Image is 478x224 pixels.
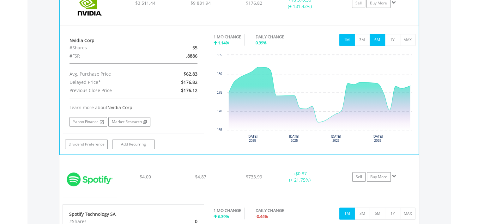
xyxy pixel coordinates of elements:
div: #Shares [65,44,156,52]
a: Sell [352,172,366,182]
span: 0.39% [256,40,267,46]
div: Nvidia Corp [70,37,198,44]
span: -0.44% [256,214,268,219]
div: Chart. Highcharts interactive chart. [214,52,415,147]
div: DAILY CHANGE [256,208,306,214]
a: Buy More [367,172,391,182]
img: EQU.US.SPOT.png [63,163,117,197]
div: Avg. Purchase Price [65,70,156,78]
text: 180 [217,72,222,76]
span: $4.00 [139,174,151,180]
div: #FSR [65,52,156,60]
span: $176.12 [181,87,197,93]
button: 3M [354,34,370,46]
div: .8886 [156,52,202,60]
div: Learn more about [70,104,198,111]
text: [DATE] 2025 [247,135,257,142]
a: Yahoo Finance [70,117,107,127]
button: 1M [339,208,355,220]
div: + (+ 21.75%) [276,171,324,183]
span: $0.87 [295,171,307,177]
a: Market Research [108,117,150,127]
text: 175 [217,91,222,94]
div: Spotify Technology SA [69,211,197,217]
button: 1Y [385,34,400,46]
div: 55 [156,44,202,52]
button: 6M [370,208,385,220]
a: Dividend Preference [65,140,108,149]
text: 170 [217,109,222,113]
button: 3M [354,208,370,220]
text: 185 [217,53,222,57]
span: $176.82 [181,79,197,85]
div: 1 MO CHANGE [214,34,241,40]
button: 1Y [385,208,400,220]
text: [DATE] 2025 [373,135,383,142]
button: MAX [400,34,415,46]
text: [DATE] 2025 [289,135,300,142]
button: MAX [400,208,415,220]
span: $4.87 [195,174,206,180]
button: 6M [370,34,385,46]
span: 6.39% [218,214,229,219]
span: 1.14% [218,40,229,46]
span: $62.83 [184,71,197,77]
div: 1 MO CHANGE [214,208,241,214]
div: DAILY CHANGE [256,34,306,40]
svg: Interactive chart [214,52,415,147]
span: Nvidia Corp [107,104,132,110]
span: $733.99 [246,174,262,180]
text: 165 [217,128,222,132]
div: Delayed Price* [65,78,156,86]
button: 1M [339,34,355,46]
a: Add Recurring [112,140,155,149]
text: [DATE] 2025 [331,135,341,142]
div: Previous Close Price [65,86,156,95]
